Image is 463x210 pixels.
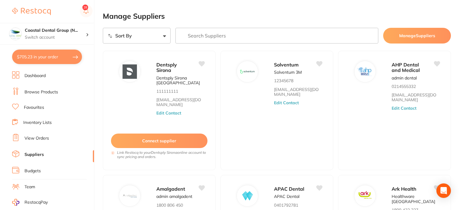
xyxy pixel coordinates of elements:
[156,97,205,107] a: [EMAIL_ADDRESS][DOMAIN_NAME]
[274,70,302,75] p: Solventum 3M
[111,134,207,148] button: Connect supplier
[24,105,44,111] a: Favourites
[23,120,52,126] a: Inventory Lists
[156,89,178,94] p: 111111111
[358,64,372,79] img: AHP Dental and Medical
[156,62,177,73] span: Dentsply Sirona
[392,92,440,102] a: [EMAIL_ADDRESS][DOMAIN_NAME]
[383,28,451,44] button: ManageSuppliers
[274,62,298,68] span: Solventum
[240,64,255,79] img: Solventum
[392,76,417,80] p: admin dental
[24,184,35,190] a: Team
[156,186,185,192] span: Amalgadent
[156,194,192,199] p: admin amalgadent
[175,28,378,44] input: Search Suppliers
[392,186,416,192] span: Ark Health
[392,62,420,73] span: AHP Dental and Medical
[274,87,322,97] a: [EMAIL_ADDRESS][DOMAIN_NAME]
[392,194,440,204] p: Healthware [GEOGRAPHIC_DATA]
[274,78,293,83] p: 12345678
[274,194,299,199] p: APAC Dental
[24,135,49,141] a: View Orders
[24,73,46,79] a: Dashboard
[103,12,451,21] h2: Manage Suppliers
[392,106,416,111] button: Edit Contact
[156,76,205,85] p: Dentsply Sirona [GEOGRAPHIC_DATA]
[117,150,207,159] i: Link Restocq to your Dentsply Sirona online account to sync pricing and orders.
[358,189,372,203] img: Ark Health
[274,186,304,192] span: APAC Dental
[274,203,298,208] p: 0401792781
[24,199,48,205] span: RestocqPay
[12,50,82,64] button: $705.23 in your order
[156,111,181,115] button: Edit Contact
[12,199,48,206] a: RestocqPay
[24,168,41,174] a: Budgets
[24,89,58,95] a: Browse Products
[25,34,86,40] p: Switch account
[122,189,137,203] img: Amalgadent
[274,100,299,105] button: Edit Contact
[122,64,137,79] img: Dentsply Sirona
[436,183,451,198] div: Open Intercom Messenger
[12,8,51,15] img: Restocq Logo
[9,28,21,40] img: Coastal Dental Group (Newcastle)
[12,5,51,18] a: Restocq Logo
[392,84,416,89] p: 0214555332
[25,27,86,34] h4: Coastal Dental Group (Newcastle)
[240,189,255,203] img: APAC Dental
[24,152,44,158] a: Suppliers
[156,203,183,208] p: 1800 806 450
[12,199,19,206] img: RestocqPay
